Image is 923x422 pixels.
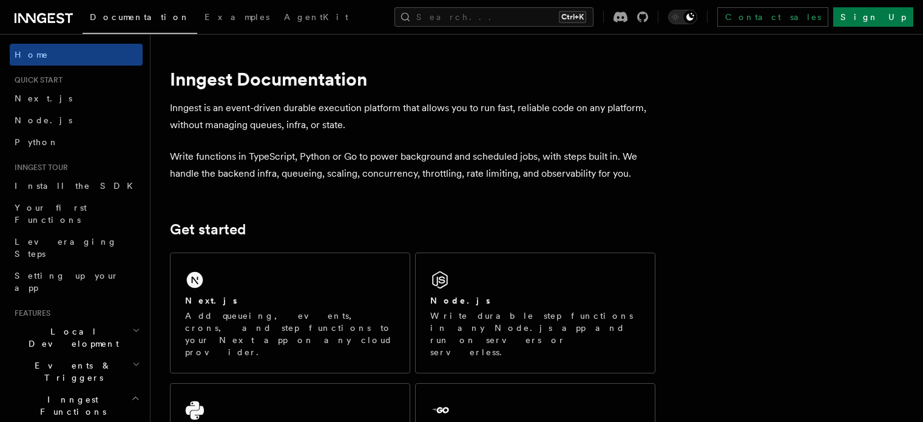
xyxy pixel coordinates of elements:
[15,237,117,259] span: Leveraging Steps
[205,12,269,22] span: Examples
[10,87,143,109] a: Next.js
[170,221,246,238] a: Get started
[10,231,143,265] a: Leveraging Steps
[10,308,50,318] span: Features
[15,271,119,293] span: Setting up your app
[10,325,132,350] span: Local Development
[170,148,655,182] p: Write functions in TypeScript, Python or Go to power background and scheduled jobs, with steps bu...
[185,294,237,307] h2: Next.js
[170,100,655,134] p: Inngest is an event-driven durable execution platform that allows you to run fast, reliable code ...
[10,393,131,418] span: Inngest Functions
[15,49,49,61] span: Home
[10,163,68,172] span: Inngest tour
[394,7,593,27] button: Search...Ctrl+K
[90,12,190,22] span: Documentation
[10,265,143,299] a: Setting up your app
[10,131,143,153] a: Python
[284,12,348,22] span: AgentKit
[668,10,697,24] button: Toggle dark mode
[170,68,655,90] h1: Inngest Documentation
[10,109,143,131] a: Node.js
[83,4,197,34] a: Documentation
[170,253,410,373] a: Next.jsAdd queueing, events, crons, and step functions to your Next app on any cloud provider.
[277,4,356,33] a: AgentKit
[10,44,143,66] a: Home
[185,310,395,358] p: Add queueing, events, crons, and step functions to your Next app on any cloud provider.
[10,175,143,197] a: Install the SDK
[15,94,72,103] span: Next.js
[10,321,143,355] button: Local Development
[833,7,913,27] a: Sign Up
[559,11,586,23] kbd: Ctrl+K
[10,359,132,384] span: Events & Triggers
[15,203,87,225] span: Your first Functions
[15,181,140,191] span: Install the SDK
[10,355,143,389] button: Events & Triggers
[430,294,490,307] h2: Node.js
[10,197,143,231] a: Your first Functions
[717,7,828,27] a: Contact sales
[10,75,63,85] span: Quick start
[430,310,640,358] p: Write durable step functions in any Node.js app and run on servers or serverless.
[415,253,655,373] a: Node.jsWrite durable step functions in any Node.js app and run on servers or serverless.
[15,137,59,147] span: Python
[197,4,277,33] a: Examples
[15,115,72,125] span: Node.js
